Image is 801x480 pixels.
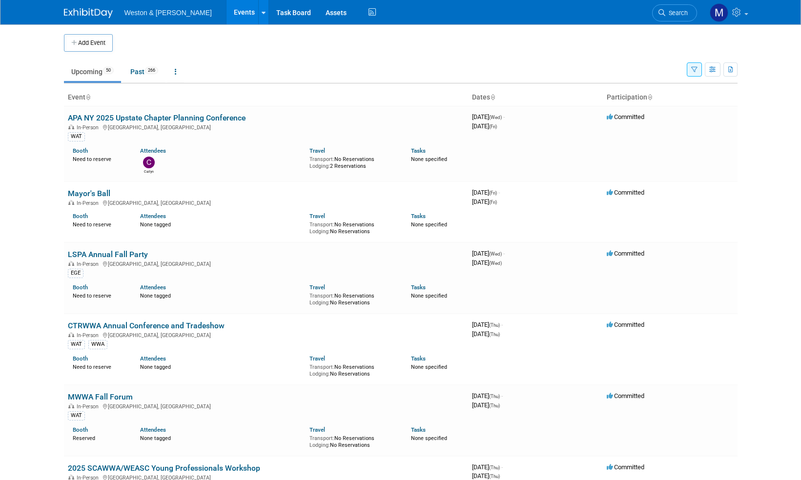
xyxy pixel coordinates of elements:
[411,213,426,220] a: Tasks
[68,250,148,259] a: LSPA Annual Fall Party
[68,269,83,278] div: EGE
[411,221,447,228] span: None specified
[64,62,121,81] a: Upcoming50
[411,364,447,370] span: None specified
[140,213,166,220] a: Attendees
[140,362,302,371] div: None tagged
[140,220,302,228] div: None tagged
[607,189,644,196] span: Committed
[68,403,74,408] img: In-Person Event
[68,261,74,266] img: In-Person Event
[73,291,126,300] div: Need to reserve
[140,355,166,362] a: Attendees
[143,157,155,168] img: Cailyn Locci
[309,228,330,235] span: Lodging:
[411,293,447,299] span: None specified
[140,291,302,300] div: None tagged
[68,321,225,330] a: CTRWWA Annual Conference and Tradeshow
[64,8,113,18] img: ExhibitDay
[68,331,464,339] div: [GEOGRAPHIC_DATA], [GEOGRAPHIC_DATA]
[64,34,113,52] button: Add Event
[73,426,88,433] a: Booth
[309,442,330,448] span: Lodging:
[77,200,102,206] span: In-Person
[411,355,426,362] a: Tasks
[472,401,500,409] span: [DATE]
[472,330,500,338] span: [DATE]
[68,332,74,337] img: In-Person Event
[140,147,166,154] a: Attendees
[73,154,126,163] div: Need to reserve
[68,463,260,473] a: 2025 SCAWWA/WEASC Young Professionals Workshop
[88,340,107,349] div: WWA
[68,402,464,410] div: [GEOGRAPHIC_DATA], [GEOGRAPHIC_DATA]
[665,9,688,17] span: Search
[468,89,603,106] th: Dates
[710,3,728,22] img: Mary Ann Trujillo
[73,147,88,154] a: Booth
[411,156,447,162] span: None specified
[123,62,165,81] a: Past266
[124,9,212,17] span: Weston & [PERSON_NAME]
[309,355,325,362] a: Travel
[411,435,447,441] span: None specified
[77,124,102,131] span: In-Person
[652,4,697,21] a: Search
[309,364,334,370] span: Transport:
[309,163,330,169] span: Lodging:
[411,284,426,291] a: Tasks
[140,433,302,442] div: None tagged
[68,340,85,349] div: WAT
[68,113,246,122] a: APA NY 2025 Upstate Chapter Planning Conference
[68,123,464,131] div: [GEOGRAPHIC_DATA], [GEOGRAPHIC_DATA]
[309,291,396,306] div: No Reservations No Reservations
[489,403,500,408] span: (Thu)
[490,93,495,101] a: Sort by Start Date
[411,426,426,433] a: Tasks
[489,251,502,257] span: (Wed)
[309,435,334,441] span: Transport:
[309,284,325,291] a: Travel
[489,465,500,470] span: (Thu)
[489,190,497,196] span: (Fri)
[68,411,85,420] div: WAT
[498,189,500,196] span: -
[68,199,464,206] div: [GEOGRAPHIC_DATA], [GEOGRAPHIC_DATA]
[68,132,85,141] div: WAT
[309,221,334,228] span: Transport:
[607,113,644,120] span: Committed
[68,124,74,129] img: In-Person Event
[472,392,503,400] span: [DATE]
[143,168,155,174] div: Cailyn Locci
[68,200,74,205] img: In-Person Event
[603,89,738,106] th: Participation
[73,220,126,228] div: Need to reserve
[68,260,464,267] div: [GEOGRAPHIC_DATA], [GEOGRAPHIC_DATA]
[140,284,166,291] a: Attendees
[489,260,502,266] span: (Wed)
[145,67,158,74] span: 266
[472,250,505,257] span: [DATE]
[411,147,426,154] a: Tasks
[472,122,497,130] span: [DATE]
[309,147,325,154] a: Travel
[472,472,500,480] span: [DATE]
[489,394,500,399] span: (Thu)
[309,154,396,169] div: No Reservations 2 Reservations
[73,355,88,362] a: Booth
[607,463,644,471] span: Committed
[472,259,502,266] span: [DATE]
[309,426,325,433] a: Travel
[77,261,102,267] span: In-Person
[647,93,652,101] a: Sort by Participation Type
[489,332,500,337] span: (Thu)
[68,392,133,401] a: MWWA Fall Forum
[140,426,166,433] a: Attendees
[309,362,396,377] div: No Reservations No Reservations
[503,250,505,257] span: -
[489,322,500,328] span: (Thu)
[489,115,502,120] span: (Wed)
[68,475,74,480] img: In-Person Event
[73,362,126,371] div: Need to reserve
[68,189,110,198] a: Mayor's Ball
